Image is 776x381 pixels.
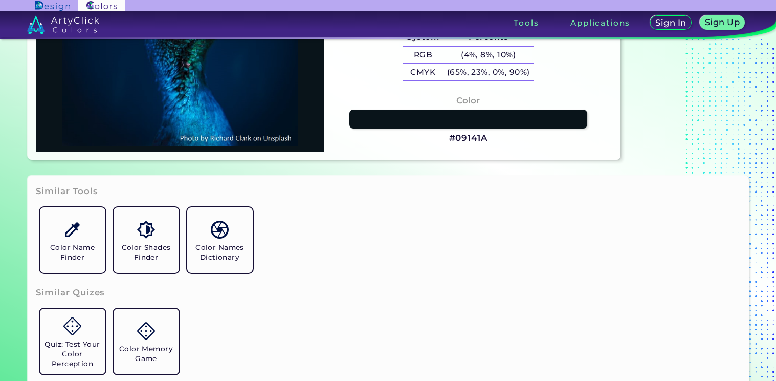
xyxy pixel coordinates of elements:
img: icon_color_shades.svg [137,221,155,239]
h4: Color [456,93,480,108]
h5: Color Memory Game [118,344,175,364]
a: Sign Up [699,15,745,30]
h5: Sign In [655,18,687,27]
h3: Similar Quizes [36,287,105,299]
a: Color Memory Game [109,305,183,378]
a: Quiz: Test Your Color Perception [36,305,109,378]
h5: Sign Up [704,18,740,27]
h5: Color Shades Finder [118,243,175,262]
img: icon_game.svg [137,322,155,340]
h3: Similar Tools [36,185,98,198]
h3: #09141A [449,132,488,144]
img: icon_color_name_finder.svg [63,221,81,239]
h5: Color Name Finder [44,243,101,262]
h3: Applications [570,19,630,27]
h5: Quiz: Test Your Color Perception [44,340,101,369]
h5: (4%, 8%, 10%) [443,47,534,63]
a: Color Names Dictionary [183,203,257,277]
h5: (65%, 23%, 0%, 90%) [443,63,534,80]
h5: Color Names Dictionary [191,243,249,262]
img: icon_game.svg [63,317,81,335]
img: icon_color_names_dictionary.svg [211,221,229,239]
a: Sign In [649,15,693,30]
a: Color Name Finder [36,203,109,277]
img: ArtyClick Design logo [35,1,70,11]
h5: RGB [403,47,443,63]
h3: Tools [514,19,539,27]
img: logo_artyclick_colors_white.svg [27,15,99,34]
h5: CMYK [403,63,443,80]
a: Color Shades Finder [109,203,183,277]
